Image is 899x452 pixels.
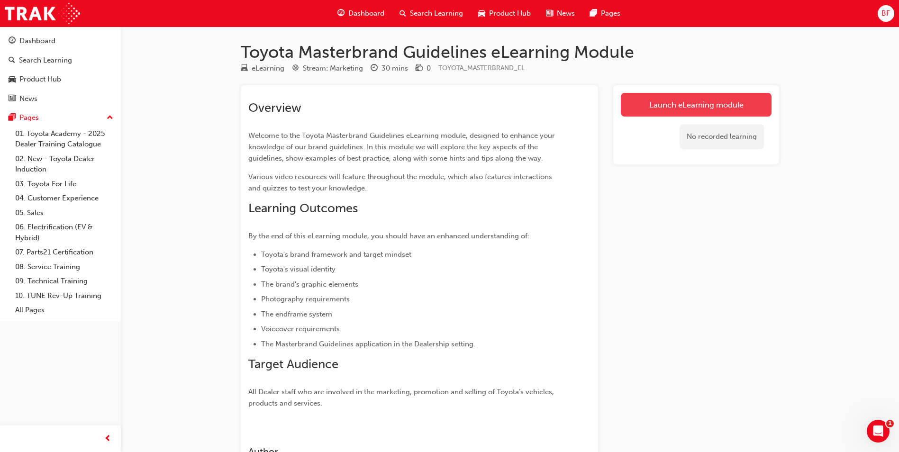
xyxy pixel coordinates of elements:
[9,75,16,84] span: car-icon
[248,131,557,163] span: Welcome to the Toyota Masterbrand Guidelines eLearning module, designed to enhance your knowledge...
[248,100,301,115] span: Overview
[248,232,529,240] span: By the end of this eLearning module, you should have an enhanced understanding of:
[392,4,471,23] a: search-iconSearch Learning
[9,114,16,122] span: pages-icon
[248,172,554,192] span: Various video resources will feature throughout the module, which also features interactions and ...
[11,260,117,274] a: 08. Service Training
[104,433,111,445] span: prev-icon
[4,52,117,69] a: Search Learning
[292,64,299,73] span: target-icon
[427,63,431,74] div: 0
[371,64,378,73] span: clock-icon
[4,30,117,109] button: DashboardSearch LearningProduct HubNews
[9,56,15,65] span: search-icon
[9,37,16,45] span: guage-icon
[261,310,332,318] span: The endframe system
[4,109,117,127] button: Pages
[9,95,16,103] span: news-icon
[261,250,411,259] span: Toyota's brand framework and target mindset
[261,340,475,348] span: The Masterbrand Guidelines application in the Dealership setting.
[582,4,628,23] a: pages-iconPages
[19,36,55,46] div: Dashboard
[19,55,72,66] div: Search Learning
[11,152,117,177] a: 02. New - Toyota Dealer Induction
[330,4,392,23] a: guage-iconDashboard
[4,32,117,50] a: Dashboard
[371,63,408,74] div: Duration
[11,289,117,303] a: 10. TUNE Rev-Up Training
[11,191,117,206] a: 04. Customer Experience
[381,63,408,74] div: 30 mins
[400,8,406,19] span: search-icon
[416,64,423,73] span: money-icon
[878,5,894,22] button: BF
[19,74,61,85] div: Product Hub
[241,63,284,74] div: Type
[11,274,117,289] a: 09. Technical Training
[261,280,358,289] span: The brand's graphic elements
[252,63,284,74] div: eLearning
[241,64,248,73] span: learningResourceType_ELEARNING-icon
[292,63,363,74] div: Stream
[478,8,485,19] span: car-icon
[5,3,80,24] img: Trak
[410,8,463,19] span: Search Learning
[11,127,117,152] a: 01. Toyota Academy - 2025 Dealer Training Catalogue
[19,93,37,104] div: News
[248,357,338,371] span: Target Audience
[248,201,358,216] span: Learning Outcomes
[11,177,117,191] a: 03. Toyota For Life
[11,206,117,220] a: 05. Sales
[680,124,764,149] div: No recorded learning
[107,112,113,124] span: up-icon
[11,245,117,260] a: 07. Parts21 Certification
[438,64,525,72] span: Learning resource code
[303,63,363,74] div: Stream: Marketing
[4,90,117,108] a: News
[261,295,350,303] span: Photography requirements
[337,8,345,19] span: guage-icon
[590,8,597,19] span: pages-icon
[11,303,117,317] a: All Pages
[881,8,890,19] span: BF
[546,8,553,19] span: news-icon
[867,420,890,443] iframe: Intercom live chat
[621,93,772,117] a: Launch eLearning module
[348,8,384,19] span: Dashboard
[601,8,620,19] span: Pages
[261,325,340,333] span: Voiceover requirements
[241,42,779,63] h1: Toyota Masterbrand Guidelines eLearning Module
[11,220,117,245] a: 06. Electrification (EV & Hybrid)
[4,71,117,88] a: Product Hub
[557,8,575,19] span: News
[416,63,431,74] div: Price
[538,4,582,23] a: news-iconNews
[489,8,531,19] span: Product Hub
[471,4,538,23] a: car-iconProduct Hub
[248,388,556,407] span: All Dealer staff who are involved in the marketing, promotion and selling of Toyota’s vehicles, p...
[261,265,336,273] span: Toyota's visual identity
[886,420,894,427] span: 1
[19,112,39,123] div: Pages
